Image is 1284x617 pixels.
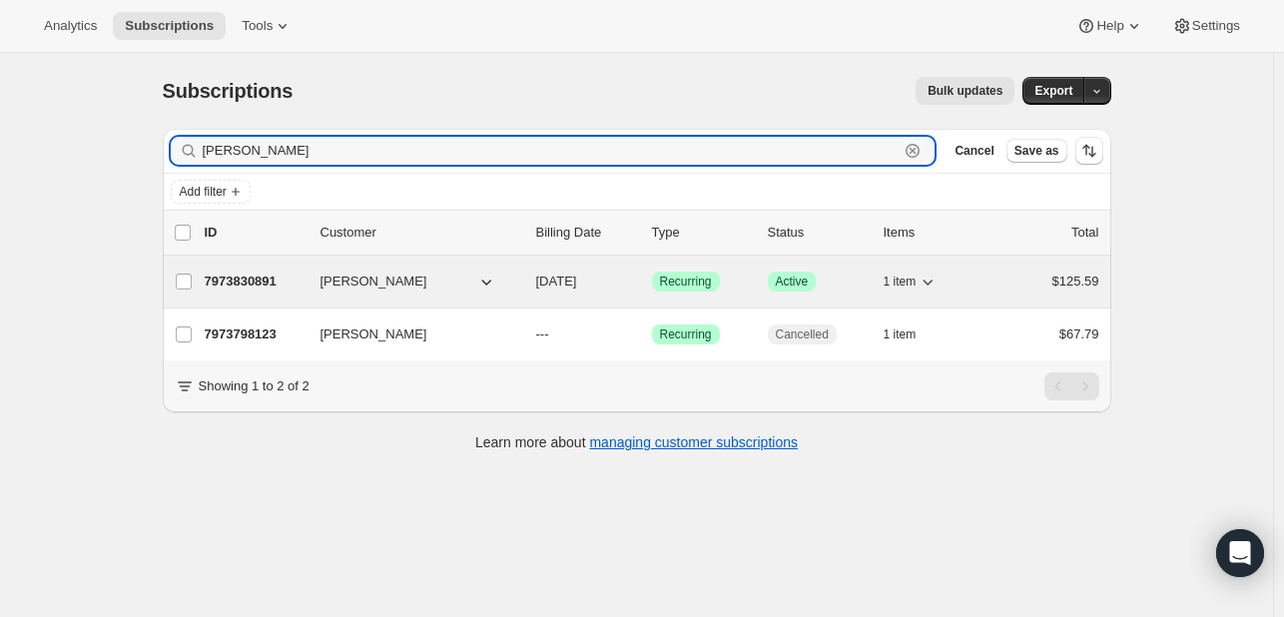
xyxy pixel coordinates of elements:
[242,18,273,34] span: Tools
[1006,139,1067,163] button: Save as
[113,12,226,40] button: Subscriptions
[205,272,305,292] p: 7973830891
[1014,143,1059,159] span: Save as
[321,223,520,243] p: Customer
[903,141,923,161] button: Clear
[928,83,1002,99] span: Bulk updates
[1071,223,1098,243] p: Total
[1160,12,1252,40] button: Settings
[884,326,917,342] span: 1 item
[125,18,214,34] span: Subscriptions
[230,12,305,40] button: Tools
[1034,83,1072,99] span: Export
[536,274,577,289] span: [DATE]
[321,324,427,344] span: [PERSON_NAME]
[660,326,712,342] span: Recurring
[1022,77,1084,105] button: Export
[205,268,1099,296] div: 7973830891[PERSON_NAME][DATE]SuccessRecurringSuccessActive1 item$125.59
[44,18,97,34] span: Analytics
[1044,372,1099,400] nav: Pagination
[776,326,829,342] span: Cancelled
[536,223,636,243] p: Billing Date
[309,318,508,350] button: [PERSON_NAME]
[652,223,752,243] div: Type
[163,80,294,102] span: Subscriptions
[203,137,900,165] input: Filter subscribers
[660,274,712,290] span: Recurring
[884,268,939,296] button: 1 item
[199,376,310,396] p: Showing 1 to 2 of 2
[205,223,1099,243] div: IDCustomerBilling DateTypeStatusItemsTotal
[1059,326,1099,341] span: $67.79
[1075,137,1103,165] button: Sort the results
[171,180,251,204] button: Add filter
[309,266,508,298] button: [PERSON_NAME]
[1096,18,1123,34] span: Help
[916,77,1014,105] button: Bulk updates
[1192,18,1240,34] span: Settings
[536,326,549,341] span: ---
[205,324,305,344] p: 7973798123
[884,320,939,348] button: 1 item
[955,143,993,159] span: Cancel
[776,274,809,290] span: Active
[884,223,983,243] div: Items
[1052,274,1099,289] span: $125.59
[1216,529,1264,577] div: Open Intercom Messenger
[205,320,1099,348] div: 7973798123[PERSON_NAME]---SuccessRecurringCancelled1 item$67.79
[768,223,868,243] p: Status
[475,432,798,452] p: Learn more about
[32,12,109,40] button: Analytics
[205,223,305,243] p: ID
[589,434,798,450] a: managing customer subscriptions
[1064,12,1155,40] button: Help
[180,184,227,200] span: Add filter
[884,274,917,290] span: 1 item
[321,272,427,292] span: [PERSON_NAME]
[947,139,1001,163] button: Cancel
